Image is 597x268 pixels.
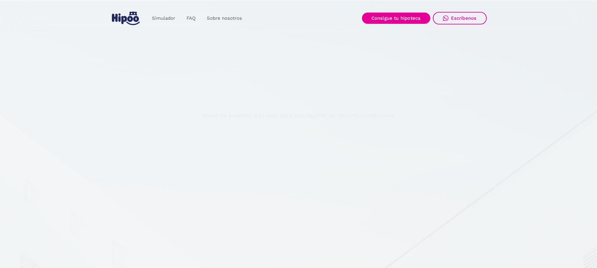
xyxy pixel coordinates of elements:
a: Escríbenos [433,12,487,24]
a: FAQ [181,12,201,24]
div: Escríbenos [451,15,477,21]
a: Consigue tu hipoteca [362,13,430,24]
p: Nuestros expertos a tu lado para conseguirte las mejores condiciones. [202,113,395,118]
a: Sobre nosotros [201,12,248,24]
a: Simulador [146,12,181,24]
a: home [111,9,141,28]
